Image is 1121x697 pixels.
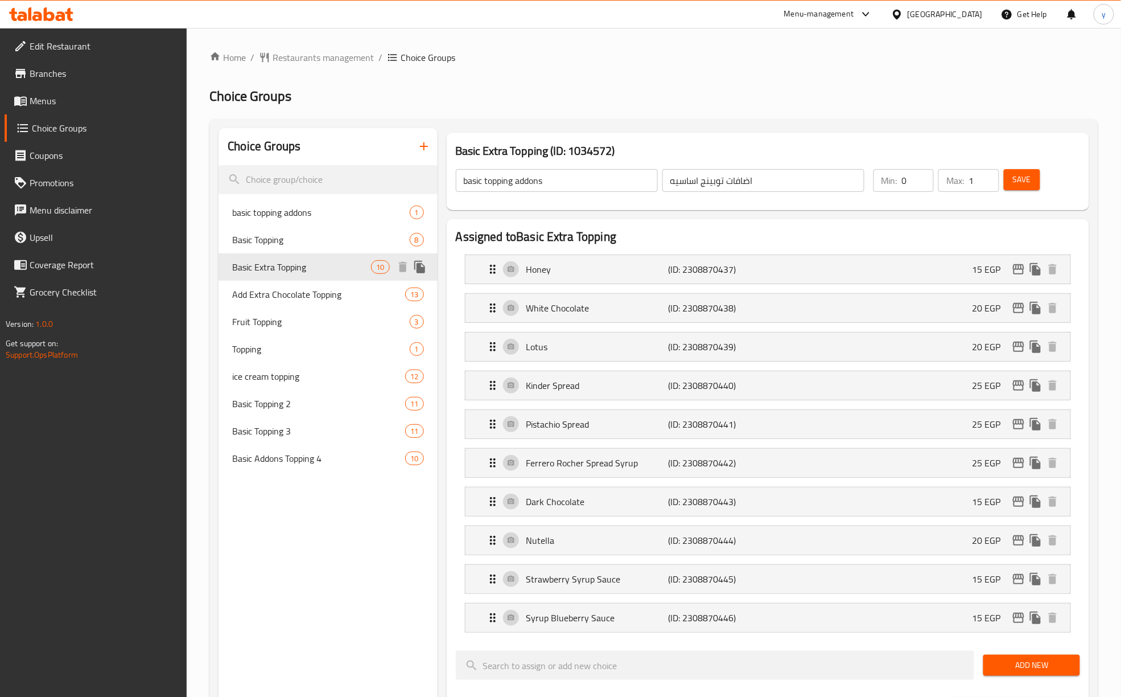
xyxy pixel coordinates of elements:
li: / [378,51,382,64]
button: duplicate [1027,300,1044,317]
a: Coverage Report [5,251,187,278]
li: Expand [456,327,1080,366]
li: Expand [456,250,1080,289]
span: Basic Extra Topping [232,260,371,274]
span: Menu disclaimer [30,203,178,217]
span: Choice Groups [209,83,291,109]
p: 15 EGP [972,611,1010,625]
p: (ID: 2308870444) [668,534,763,547]
div: [GEOGRAPHIC_DATA] [908,8,983,20]
p: Kinder Spread [526,379,669,392]
span: Save [1013,173,1031,187]
button: duplicate [1027,532,1044,549]
span: 1 [410,207,423,218]
div: Menu-management [784,7,854,21]
a: Upsell [5,224,187,251]
div: ice cream topping12 [219,363,437,390]
a: Choice Groups [5,114,187,142]
button: edit [1010,338,1027,355]
span: 13 [406,289,423,300]
button: duplicate [1027,454,1044,471]
div: Choices [405,424,423,438]
h3: Basic Extra Topping (ID: 1034572) [456,142,1080,160]
button: delete [1044,532,1061,549]
p: (ID: 2308870438) [668,301,763,315]
p: (ID: 2308870446) [668,611,763,625]
p: 25 EGP [972,417,1010,431]
div: Choices [410,206,424,219]
p: White Chocolate [526,301,669,315]
p: Pistachio Spread [526,417,669,431]
p: (ID: 2308870439) [668,340,763,354]
div: Expand [465,371,1070,400]
li: Expand [456,560,1080,598]
span: basic topping addons [232,206,409,219]
div: Choices [410,342,424,356]
span: Add Extra Chocolate Topping [232,288,405,301]
div: Choices [410,233,424,247]
button: duplicate [1027,338,1044,355]
p: 15 EGP [972,495,1010,509]
a: Edit Restaurant [5,32,187,60]
h2: Choice Groups [228,138,300,155]
div: Expand [465,526,1070,555]
span: Coupons [30,149,178,162]
button: edit [1010,532,1027,549]
p: (ID: 2308870442) [668,456,763,470]
span: Get support on: [6,336,58,351]
div: Add Extra Chocolate Topping13 [219,281,437,308]
p: Ferrero Rocher Spread Syrup [526,456,669,470]
span: Promotions [30,176,178,190]
div: Expand [465,487,1070,516]
button: delete [394,259,411,276]
span: 1.0.0 [35,317,53,331]
div: Expand [465,410,1070,438]
div: Topping1 [219,335,437,363]
div: Expand [465,565,1070,593]
a: Menu disclaimer [5,196,187,224]
h2: Assigned to Basic Extra Topping [456,228,1080,245]
button: delete [1044,416,1061,433]
p: (ID: 2308870437) [668,263,763,276]
a: Menus [5,87,187,114]
span: Version: [6,317,34,331]
button: delete [1044,261,1061,278]
span: Restaurants management [273,51,374,64]
p: 15 EGP [972,263,1010,276]
p: Min: [881,174,897,187]
button: duplicate [1027,377,1044,394]
p: (ID: 2308870443) [668,495,763,509]
span: y [1102,8,1106,20]
p: Nutella [526,534,669,547]
p: 25 EGP [972,379,1010,392]
a: Support.OpsPlatform [6,347,78,362]
button: edit [1010,493,1027,510]
button: duplicate [1027,416,1044,433]
li: Expand [456,289,1080,327]
li: Expand [456,405,1080,444]
span: Topping [232,342,409,356]
span: Coverage Report [30,258,178,272]
span: 10 [406,453,423,464]
button: duplicate [411,259,428,276]
button: edit [1010,571,1027,588]
div: Basic Extra Topping10deleteduplicate [219,253,437,281]
span: 12 [406,371,423,382]
button: duplicate [1027,493,1044,510]
div: basic topping addons1 [219,199,437,226]
button: delete [1044,377,1061,394]
p: (ID: 2308870441) [668,417,763,431]
a: Grocery Checklist [5,278,187,306]
li: Expand [456,482,1080,521]
div: Choices [405,370,423,383]
span: Branches [30,67,178,80]
p: 25 EGP [972,456,1010,470]
div: Expand [465,604,1070,632]
div: Choices [405,397,423,411]
button: delete [1044,300,1061,317]
p: 15 EGP [972,572,1010,586]
button: duplicate [1027,571,1044,588]
button: delete [1044,338,1061,355]
p: Syrup Blueberry Sauce [526,611,669,625]
span: 11 [406,399,423,409]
